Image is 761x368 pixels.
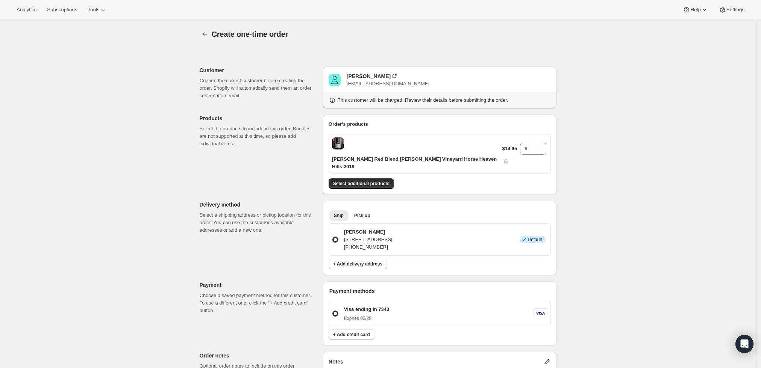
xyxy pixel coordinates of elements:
span: + Add delivery address [333,261,382,267]
span: Settings [726,7,744,13]
p: This customer will be charged. Review their details before submitting the order. [338,97,508,104]
button: Select additional products [329,178,394,189]
p: Visa ending in 7343 [344,306,389,313]
span: + Add credit card [333,332,370,338]
p: Select the products to include in this order. Bundles are not supported at this time, so please a... [200,125,317,148]
button: + Add delivery address [329,259,387,269]
p: Expires 05/28 [344,315,389,321]
p: Products [200,115,317,122]
span: Tools [88,7,99,13]
span: William Brenton [329,74,341,86]
span: Ship [334,213,344,219]
span: Default [528,237,542,243]
span: Select additional products [333,181,390,187]
span: Help [690,7,700,13]
p: Order notes [200,352,317,359]
div: [PERSON_NAME] [347,72,391,80]
p: [PERSON_NAME] Red Blend [PERSON_NAME] Vineyard Horse Heaven Hills 2019 [332,155,502,170]
p: Payment methods [329,287,551,295]
p: [PERSON_NAME] [344,228,393,236]
p: Confirm the correct customer before creating the order. Shopify will automatically send them an o... [200,77,317,100]
p: Choose a saved payment method for this customer. To use a different one, click the “+ Add credit ... [200,292,317,314]
button: Subscriptions [42,5,82,15]
span: Order's products [329,121,368,127]
span: Notes [329,358,343,365]
button: + Add credit card [329,329,374,340]
button: Analytics [12,5,41,15]
p: Payment [200,281,317,289]
p: Delivery method [200,201,317,208]
span: Subscriptions [47,7,77,13]
button: Settings [714,5,749,15]
p: [PHONE_NUMBER] [344,243,393,251]
p: Select a shipping address or pickup location for this order. You can use the customer's available... [200,211,317,234]
div: Open Intercom Messenger [735,335,753,353]
span: Default Title [332,137,344,149]
span: Analytics [17,7,36,13]
p: [STREET_ADDRESS] [344,236,393,243]
span: [EMAIL_ADDRESS][DOMAIN_NAME] [347,81,429,86]
span: Create one-time order [212,30,288,38]
p: $14.95 [502,145,517,152]
button: Tools [83,5,111,15]
p: Customer [200,66,317,74]
button: Help [678,5,712,15]
span: Pick up [354,213,370,219]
